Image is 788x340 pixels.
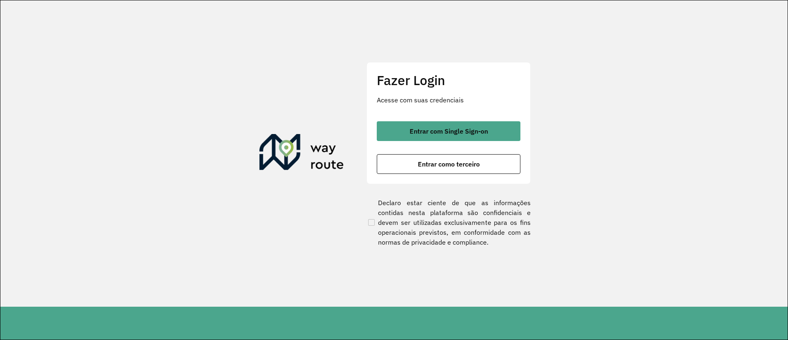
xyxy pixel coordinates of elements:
button: button [377,121,520,141]
p: Acesse com suas credenciais [377,95,520,105]
img: Roteirizador AmbevTech [259,134,344,173]
button: button [377,154,520,174]
span: Entrar com Single Sign-on [410,128,488,134]
h2: Fazer Login [377,72,520,88]
span: Entrar como terceiro [418,161,480,167]
label: Declaro estar ciente de que as informações contidas nesta plataforma são confidenciais e devem se... [367,198,531,247]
